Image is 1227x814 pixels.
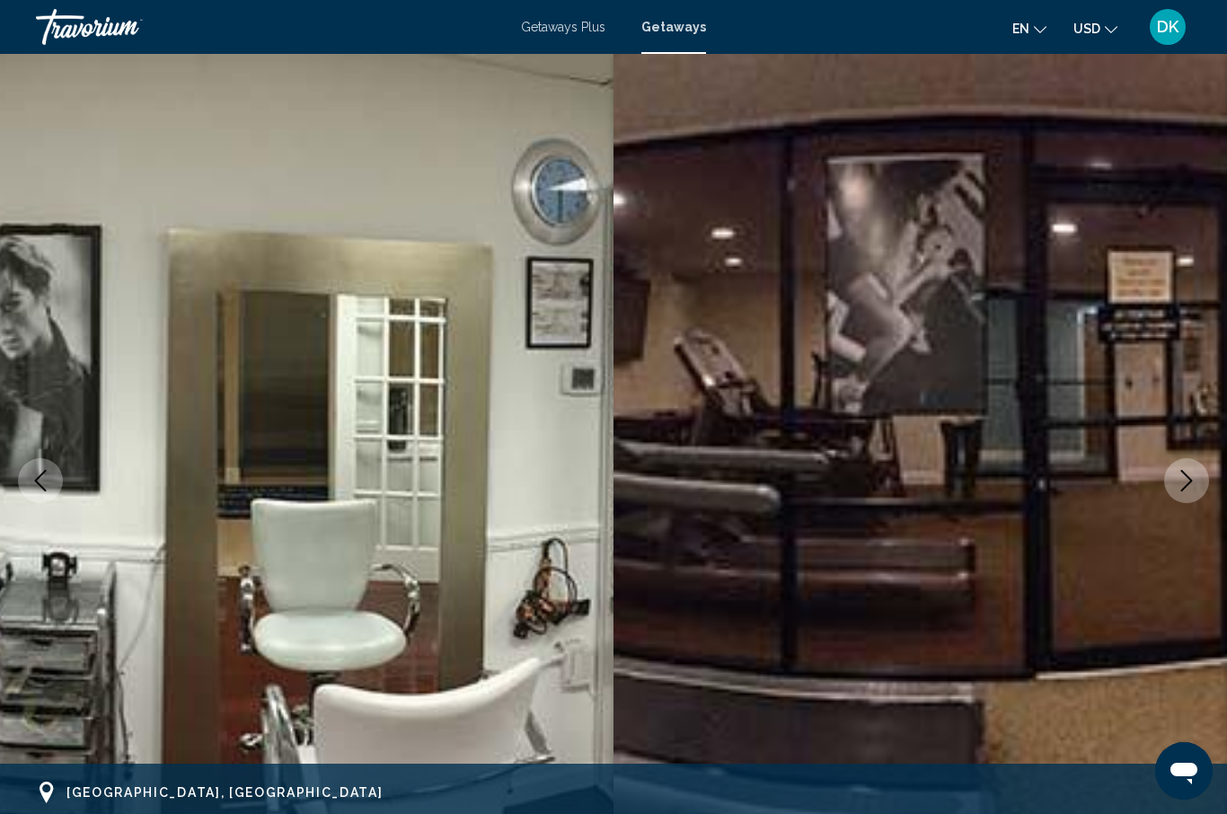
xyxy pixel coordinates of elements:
[66,785,383,800] span: [GEOGRAPHIC_DATA], [GEOGRAPHIC_DATA]
[1012,15,1046,41] button: Change language
[1155,742,1213,800] iframe: Button to launch messaging window
[1073,15,1117,41] button: Change currency
[521,20,605,34] a: Getaways Plus
[1157,18,1178,36] span: DK
[1144,8,1191,46] button: User Menu
[641,20,706,34] a: Getaways
[1073,22,1100,36] span: USD
[36,9,503,45] a: Travorium
[1012,22,1029,36] span: en
[1164,458,1209,503] button: Next image
[18,458,63,503] button: Previous image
